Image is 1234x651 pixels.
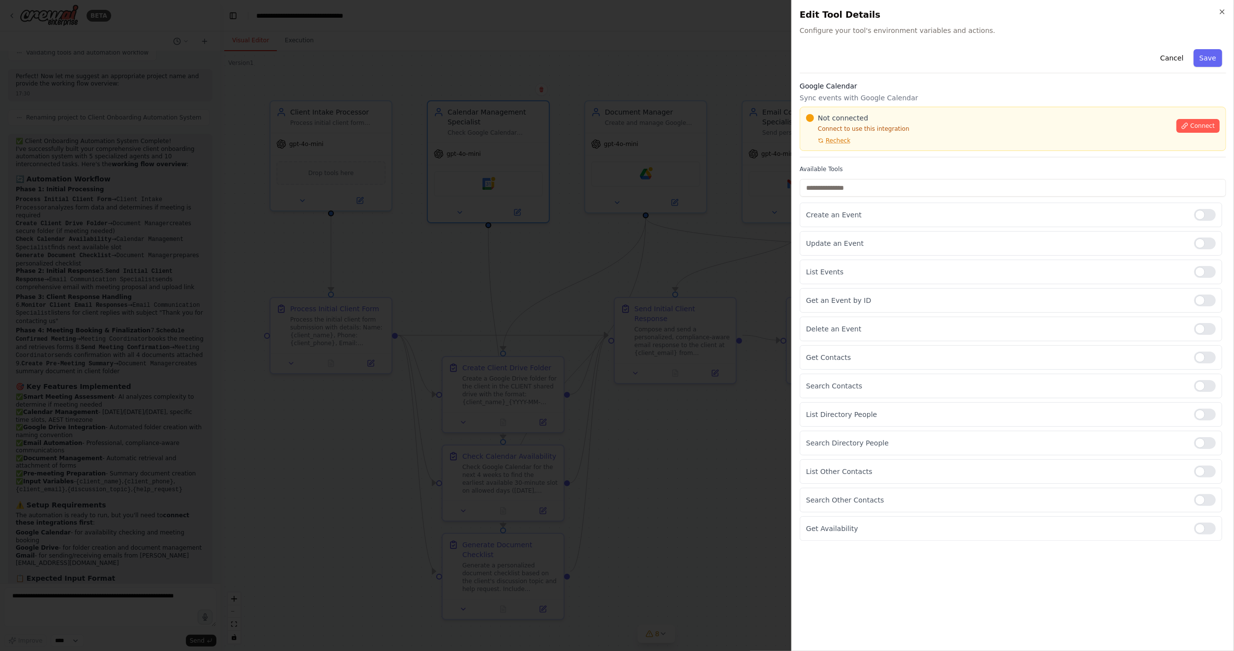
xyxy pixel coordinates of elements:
label: Available Tools [800,165,1226,173]
p: Sync events with Google Calendar [800,93,1226,103]
span: Recheck [826,137,850,145]
button: Cancel [1154,49,1189,67]
p: Get Availability [806,524,1186,533]
h3: Google Calendar [800,81,1226,91]
p: Get Contacts [806,353,1186,362]
p: Search Directory People [806,438,1186,448]
p: List Other Contacts [806,467,1186,476]
h2: Edit Tool Details [800,8,1226,22]
p: Create an Event [806,210,1186,220]
button: Recheck [806,137,850,145]
p: Connect to use this integration [806,125,1171,133]
p: List Events [806,267,1186,277]
button: Connect [1176,119,1220,133]
p: Get an Event by ID [806,296,1186,305]
p: Delete an Event [806,324,1186,334]
span: Configure your tool's environment variables and actions. [800,26,1226,35]
p: Search Contacts [806,381,1186,391]
span: Connect [1190,122,1215,130]
p: List Directory People [806,410,1186,419]
button: Save [1194,49,1222,67]
p: Update an Event [806,238,1186,248]
p: Search Other Contacts [806,495,1186,505]
span: Not connected [818,113,868,123]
